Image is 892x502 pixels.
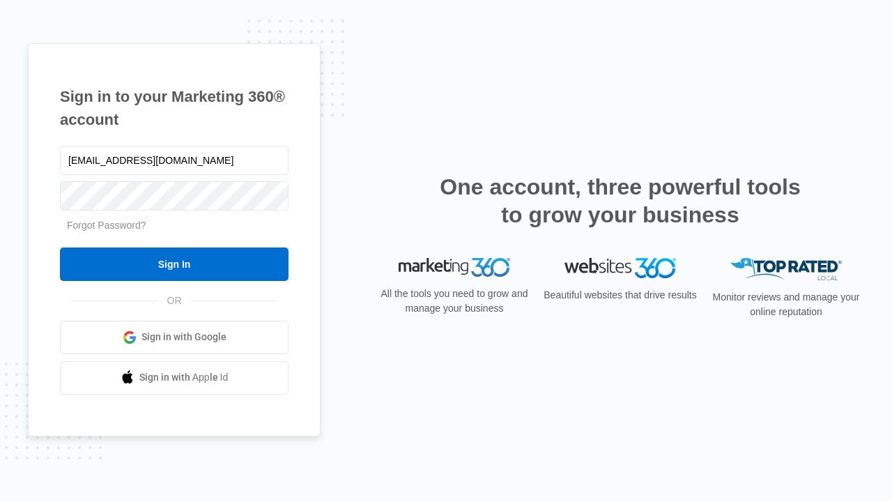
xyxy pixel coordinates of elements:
[708,290,864,319] p: Monitor reviews and manage your online reputation
[60,85,289,131] h1: Sign in to your Marketing 360® account
[564,258,676,278] img: Websites 360
[399,258,510,277] img: Marketing 360
[60,146,289,175] input: Email
[436,173,805,229] h2: One account, three powerful tools to grow your business
[157,294,192,308] span: OR
[542,288,698,303] p: Beautiful websites that drive results
[60,248,289,281] input: Sign In
[141,330,226,344] span: Sign in with Google
[67,220,146,231] a: Forgot Password?
[60,361,289,395] a: Sign in with Apple Id
[60,321,289,354] a: Sign in with Google
[376,287,532,316] p: All the tools you need to grow and manage your business
[730,258,842,281] img: Top Rated Local
[139,370,229,385] span: Sign in with Apple Id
